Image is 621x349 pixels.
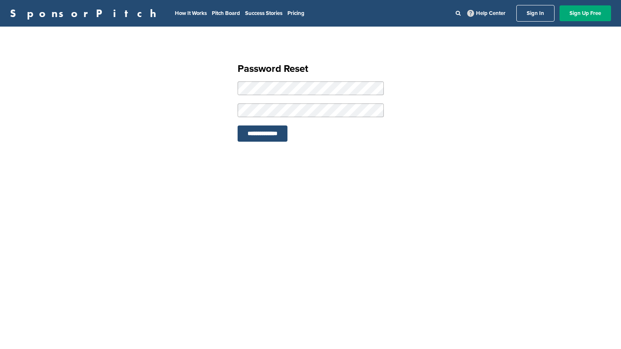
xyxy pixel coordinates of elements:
a: Pitch Board [212,10,240,17]
a: Pricing [287,10,304,17]
a: Help Center [466,8,507,18]
a: Sign Up Free [560,5,611,21]
h1: Password Reset [238,61,384,76]
a: How It Works [175,10,207,17]
a: Success Stories [245,10,282,17]
a: SponsorPitch [10,8,162,19]
a: Sign In [516,5,555,22]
